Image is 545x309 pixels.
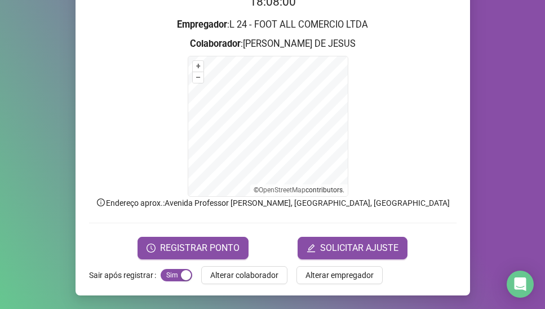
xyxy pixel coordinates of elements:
div: Open Intercom Messenger [507,271,534,298]
a: OpenStreetMap [259,186,305,194]
li: © contributors. [254,186,344,194]
span: info-circle [96,197,106,208]
span: REGISTRAR PONTO [160,241,240,255]
span: Alterar empregador [305,269,374,281]
button: – [193,72,203,83]
span: Alterar colaborador [210,269,278,281]
button: REGISTRAR PONTO [138,237,249,259]
strong: Empregador [177,19,227,30]
button: Alterar colaborador [201,266,287,284]
button: editSOLICITAR AJUSTE [298,237,407,259]
p: Endereço aprox. : Avenida Professor [PERSON_NAME], [GEOGRAPHIC_DATA], [GEOGRAPHIC_DATA] [89,197,457,209]
h3: : [PERSON_NAME] DE JESUS [89,37,457,51]
label: Sair após registrar [89,266,161,284]
span: clock-circle [147,244,156,253]
span: edit [307,244,316,253]
button: Alterar empregador [296,266,383,284]
button: + [193,61,203,72]
strong: Colaborador [190,38,241,49]
h3: : L 24 - FOOT ALL COMERCIO LTDA [89,17,457,32]
span: SOLICITAR AJUSTE [320,241,398,255]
